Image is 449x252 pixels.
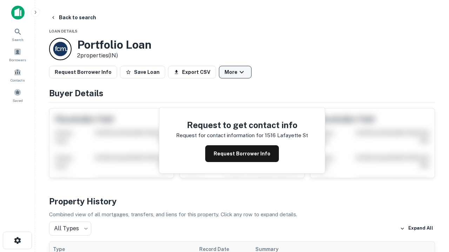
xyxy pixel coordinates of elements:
button: Request Borrower Info [49,66,117,78]
p: 1516 lafayette st [265,131,308,140]
button: Back to search [48,11,99,24]
span: Contacts [11,77,25,83]
button: Save Loan [120,66,165,78]
span: Loan Details [49,29,78,33]
a: Contacts [2,65,33,84]
p: 2 properties (IN) [77,51,152,60]
p: Combined view of all mortgages, transfers, and liens for this property. Click any row to expand d... [49,210,435,219]
span: Search [12,37,24,42]
h4: Buyer Details [49,87,435,99]
a: Search [2,25,33,44]
img: capitalize-icon.png [11,6,25,20]
span: Saved [13,98,23,103]
span: Borrowers [9,57,26,63]
a: Borrowers [2,45,33,64]
button: Request Borrower Info [205,145,279,162]
button: Export CSV [168,66,216,78]
p: Request for contact information for [176,131,263,140]
a: Saved [2,86,33,105]
div: All Types [49,222,91,236]
h4: Request to get contact info [176,119,308,131]
button: Expand All [398,223,435,234]
h3: Portfolio Loan [77,38,152,51]
button: More [219,66,252,78]
iframe: Chat Widget [414,196,449,230]
h4: Property History [49,195,435,208]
